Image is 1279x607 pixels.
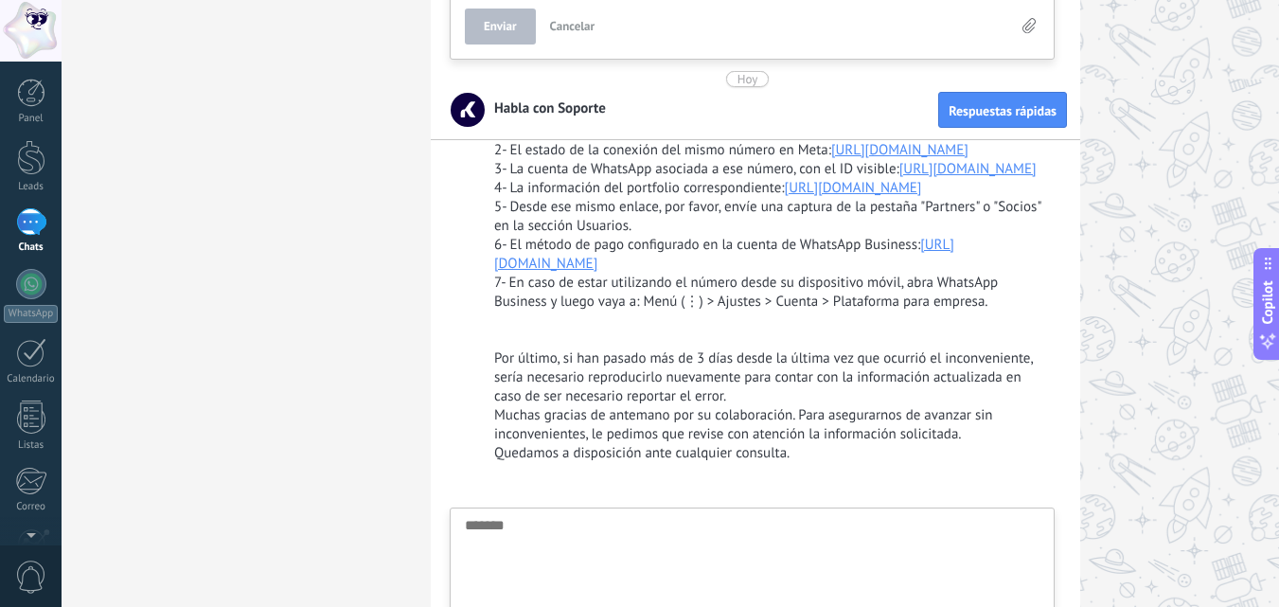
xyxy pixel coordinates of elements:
div: Calendario [4,373,59,385]
div: Panel [4,113,59,125]
button: Enviar [465,9,536,45]
div: Hoy [737,71,758,87]
div: 6- El método de pago configurado en la cuenta de WhatsApp Business: [494,236,1051,274]
div: Chats [4,241,59,254]
div: 3- La cuenta de WhatsApp asociada a ese número, con el ID visible: [494,160,1051,179]
div: Listas [4,439,59,452]
div: Correo [4,501,59,513]
span: Copilot [1258,280,1277,324]
div: Leads [4,181,59,193]
div: Muchas gracias de antemano por su colaboración. Para asegurarnos de avanzar sin inconvenientes, l... [494,406,1051,444]
button: Cancelar [542,9,603,45]
span: Respuestas rápidas [949,104,1057,117]
span: Cancelar [550,18,595,34]
a: [URL][DOMAIN_NAME] [494,236,954,273]
div: Por último, si han pasado más de 3 días desde la última vez que ocurrió el inconveniente, sería n... [494,349,1051,406]
div: WhatsApp [4,305,58,323]
a: [URL][DOMAIN_NAME] [831,141,968,159]
div: 7- En caso de estar utilizando el número desde su dispositivo móvil, abra WhatsApp Business y lue... [494,274,1051,312]
a: [URL][DOMAIN_NAME] [899,160,1037,178]
div: 2- El estado de la conexión del mismo número en Meta: [494,141,1051,160]
div: 5- Desde ese mismo enlace, por favor, envíe una captura de la pestaña "Partners" o "Socios" en la... [494,198,1051,236]
span: Enviar [484,20,517,33]
a: [URL][DOMAIN_NAME] [785,179,922,197]
span: Habla con Soporte [483,99,606,117]
div: 4- La información del portfolio correspondiente: [494,179,1051,198]
button: Respuestas rápidas [938,92,1067,128]
div: Quedamos a disposición ante cualquier consulta. [494,444,1051,463]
